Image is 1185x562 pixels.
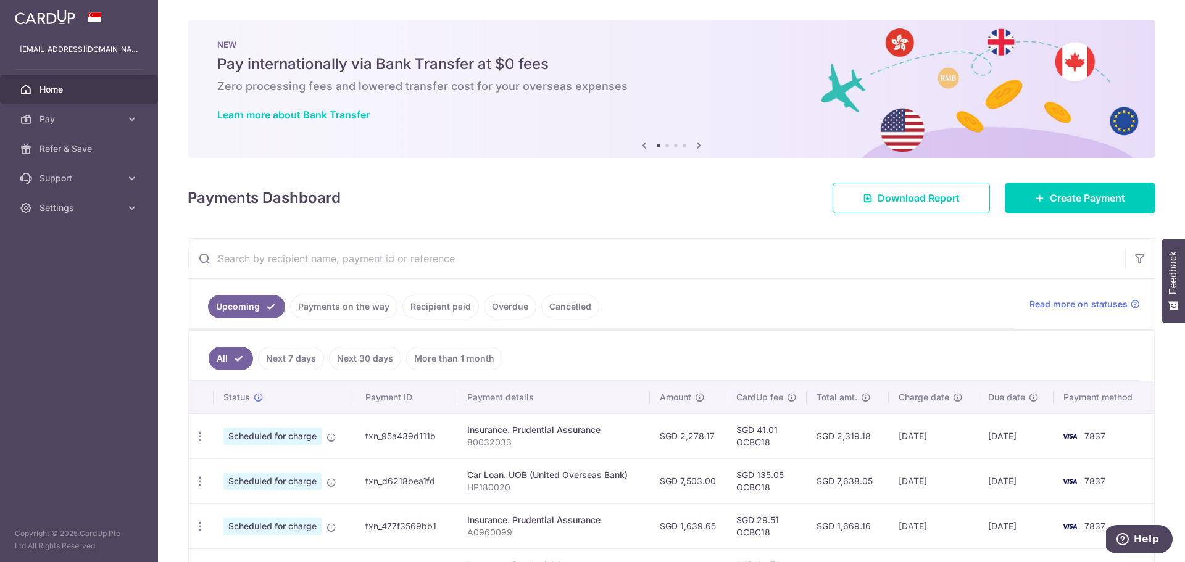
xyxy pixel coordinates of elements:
th: Payment method [1054,381,1154,413]
span: Scheduled for charge [223,428,322,445]
p: HP180020 [467,481,640,494]
span: Charge date [899,391,949,403]
span: Feedback [1168,251,1179,294]
span: Scheduled for charge [223,518,322,535]
a: Create Payment [1005,183,1155,213]
td: txn_477f3569bb1 [355,503,457,548]
td: txn_d6218bea1fd [355,458,457,503]
span: 7837 [1084,521,1105,531]
td: SGD 135.05 OCBC18 [726,458,807,503]
td: SGD 41.01 OCBC18 [726,413,807,458]
td: SGD 2,319.18 [807,413,889,458]
td: SGD 7,638.05 [807,458,889,503]
img: Bank Card [1057,429,1082,444]
div: Insurance. Prudential Assurance [467,514,640,526]
span: Settings [39,202,121,214]
button: Feedback - Show survey [1162,239,1185,323]
td: SGD 7,503.00 [650,458,726,503]
span: CardUp fee [736,391,783,403]
span: Support [39,172,121,184]
span: 7837 [1084,431,1105,441]
iframe: Opens a widget where you can find more information [1106,525,1173,556]
td: [DATE] [889,458,979,503]
div: Car Loan. UOB (United Overseas Bank) [467,469,640,481]
h4: Payments Dashboard [188,187,341,209]
span: Refer & Save [39,143,121,155]
a: Cancelled [541,295,599,318]
td: SGD 1,669.16 [807,503,889,548]
span: Home [39,83,121,96]
span: Status [223,391,250,403]
span: Total amt. [817,391,857,403]
a: Read more on statuses [1029,298,1140,310]
td: txn_95a439d111b [355,413,457,458]
div: Insurance. Prudential Assurance [467,424,640,436]
span: Read more on statuses [1029,298,1128,310]
span: Scheduled for charge [223,473,322,490]
h6: Zero processing fees and lowered transfer cost for your overseas expenses [217,79,1126,94]
td: SGD 1,639.65 [650,503,726,548]
span: Pay [39,113,121,125]
p: 80032033 [467,436,640,448]
span: Due date [988,391,1025,403]
td: [DATE] [978,503,1054,548]
a: Learn more about Bank Transfer [217,109,370,121]
a: Overdue [484,295,536,318]
span: Download Report [878,191,960,205]
a: Upcoming [208,295,285,318]
td: [DATE] [978,458,1054,503]
h5: Pay internationally via Bank Transfer at $0 fees [217,54,1126,74]
img: Bank Card [1057,474,1082,489]
input: Search by recipient name, payment id or reference [188,239,1125,278]
a: All [209,347,253,370]
td: SGD 29.51 OCBC18 [726,503,807,548]
a: Payments on the way [290,295,397,318]
td: [DATE] [889,413,979,458]
td: [DATE] [889,503,979,548]
p: A0960099 [467,526,640,539]
img: Bank transfer banner [188,20,1155,158]
th: Payment details [457,381,650,413]
a: Next 30 days [329,347,401,370]
th: Payment ID [355,381,457,413]
img: CardUp [15,10,75,25]
a: More than 1 month [406,347,502,370]
p: [EMAIL_ADDRESS][DOMAIN_NAME] [20,43,138,56]
td: [DATE] [978,413,1054,458]
a: Download Report [833,183,990,213]
img: Bank Card [1057,519,1082,534]
span: Create Payment [1050,191,1125,205]
span: 7837 [1084,476,1105,486]
p: NEW [217,39,1126,49]
a: Recipient paid [402,295,479,318]
a: Next 7 days [258,347,324,370]
span: Amount [660,391,691,403]
td: SGD 2,278.17 [650,413,726,458]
